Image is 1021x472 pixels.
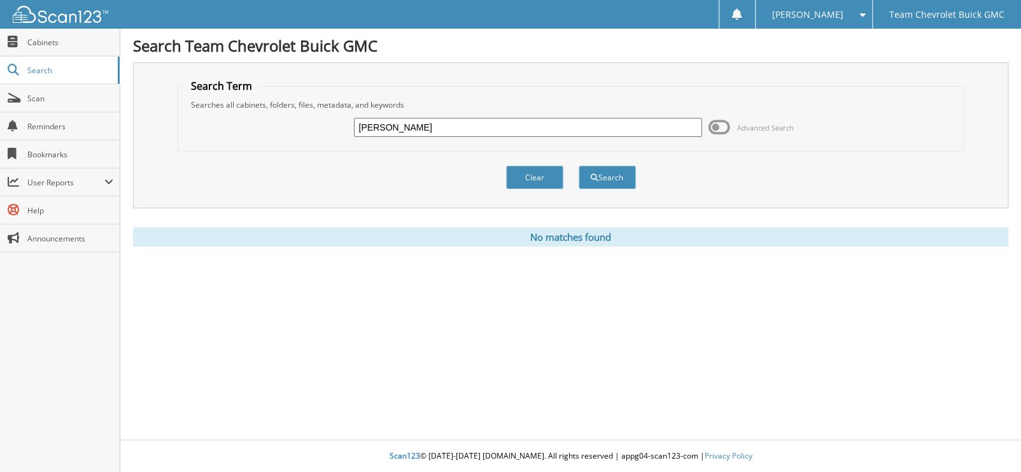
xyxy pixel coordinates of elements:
[27,177,104,188] span: User Reports
[772,11,843,18] span: [PERSON_NAME]
[27,37,113,48] span: Cabinets
[506,166,563,189] button: Clear
[27,93,113,104] span: Scan
[889,11,1004,18] span: Team Chevrolet Buick GMC
[185,99,957,110] div: Searches all cabinets, folders, files, metadata, and keywords
[737,123,794,132] span: Advanced Search
[27,205,113,216] span: Help
[579,166,636,189] button: Search
[133,35,1008,56] h1: Search Team Chevrolet Buick GMC
[185,79,258,93] legend: Search Term
[27,149,113,160] span: Bookmarks
[27,65,111,76] span: Search
[13,6,108,23] img: scan123-logo-white.svg
[27,121,113,132] span: Reminders
[27,233,113,244] span: Announcements
[957,411,1021,472] iframe: Chat Widget
[390,450,420,461] span: Scan123
[705,450,752,461] a: Privacy Policy
[120,441,1021,472] div: © [DATE]-[DATE] [DOMAIN_NAME]. All rights reserved | appg04-scan123-com |
[133,227,1008,247] div: No matches found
